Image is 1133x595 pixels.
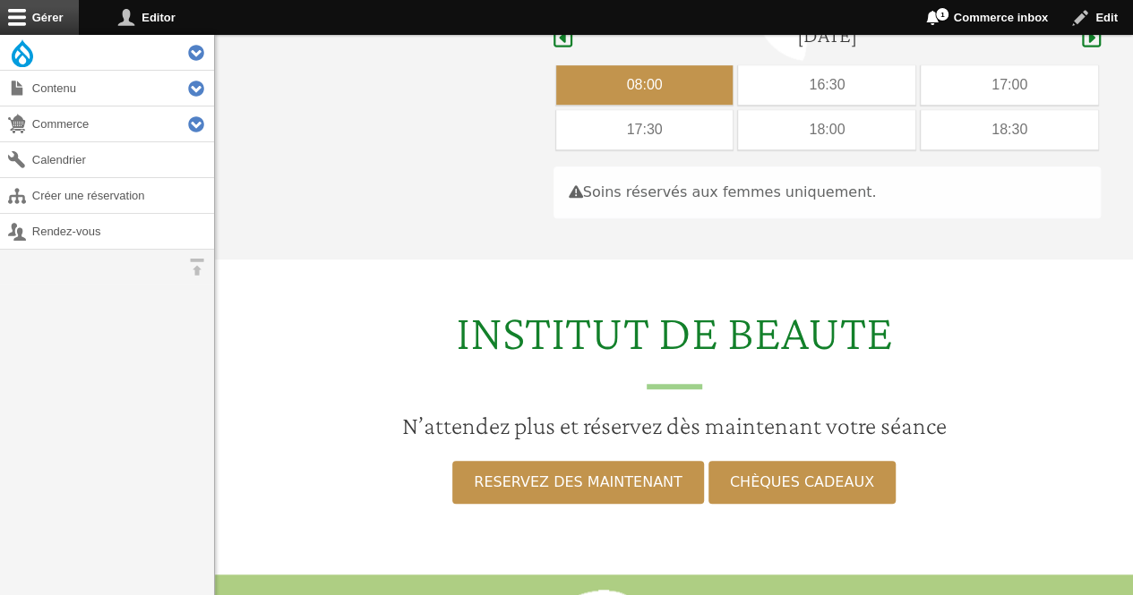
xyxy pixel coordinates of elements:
a: CHÈQUES CADEAUX [708,461,896,504]
span: 1 [935,7,949,21]
a: RESERVEZ DES MAINTENANT [452,461,703,504]
button: Orientation horizontale [179,250,214,285]
h4: [DATE] [797,22,857,48]
div: 17:30 [556,110,734,149]
h2: INSTITUT DE BEAUTE [226,302,1122,389]
div: Soins réservés aux femmes uniquement. [554,166,1101,218]
h3: N’attendez plus et réservez dès maintenant votre séance [226,411,1122,441]
div: 17:00 [921,65,1098,105]
div: 18:00 [738,110,915,149]
div: 16:30 [738,65,915,105]
div: 18:30 [921,110,1098,149]
div: 08:00 [556,65,734,105]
